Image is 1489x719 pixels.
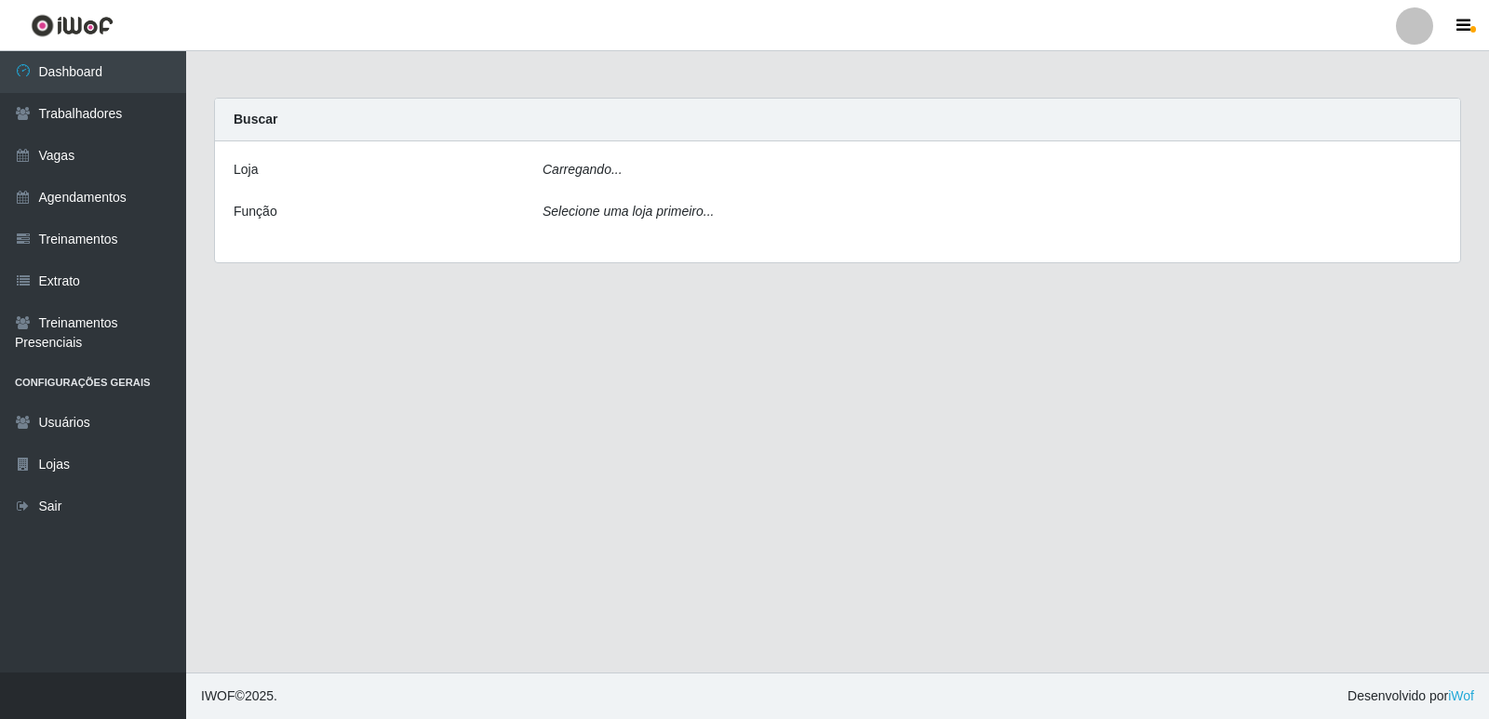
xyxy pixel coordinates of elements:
strong: Buscar [234,112,277,126]
span: Desenvolvido por [1348,686,1474,706]
img: CoreUI Logo [31,14,114,37]
i: Selecione uma loja primeiro... [543,204,714,219]
a: iWof [1448,688,1474,703]
span: © 2025 . [201,686,277,706]
i: Carregando... [543,162,623,177]
span: IWOF [201,688,235,703]
label: Função [234,202,277,221]
label: Loja [234,160,258,180]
